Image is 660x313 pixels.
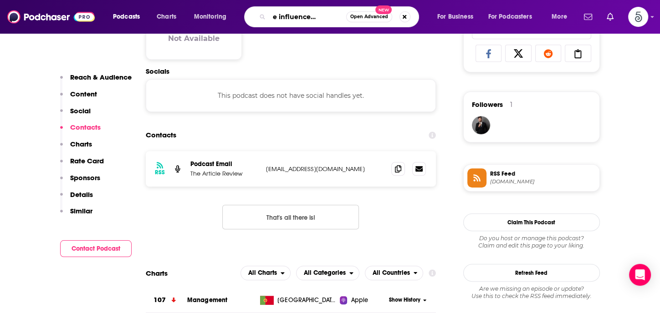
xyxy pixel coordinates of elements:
h2: Contacts [146,126,176,144]
h3: 107 [153,295,166,305]
button: Refresh Feed [463,264,600,282]
button: open menu [482,10,545,24]
a: Management [187,296,228,304]
span: For Business [437,10,473,23]
p: Charts [70,140,92,148]
div: Open Intercom Messenger [629,264,651,286]
a: Apple [340,296,386,305]
span: Logged in as Spiral5-G2 [628,7,648,27]
p: Social [70,106,91,115]
p: Sponsors [70,173,100,182]
h2: Socials [146,67,436,76]
span: All Charts [248,270,277,276]
h3: Not Available [168,34,220,43]
button: open menu [365,266,424,280]
h2: Categories [296,266,359,280]
button: open menu [107,10,152,24]
span: New [375,5,392,14]
button: Content [60,90,97,106]
div: This podcast does not have social handles yet. [146,79,436,112]
a: RSS Feed[DOMAIN_NAME] [467,168,596,187]
div: Search podcasts, credits, & more... [253,6,428,27]
p: Rate Card [70,156,104,165]
button: Claim This Podcast [463,213,600,231]
p: [EMAIL_ADDRESS][DOMAIN_NAME] [266,165,384,173]
a: Show notifications dropdown [603,9,617,25]
span: Do you host or manage this podcast? [463,235,600,242]
a: Copy Link [565,45,591,62]
button: Rate Card [60,156,104,173]
button: Sponsors [60,173,100,190]
a: Share on Facebook [476,45,502,62]
button: open menu [296,266,359,280]
button: Contact Podcast [60,240,132,257]
button: Social [60,106,91,123]
span: For Podcasters [488,10,532,23]
a: 107 [146,288,187,313]
p: Contacts [70,123,101,131]
button: open menu [545,10,578,24]
button: Open AdvancedNew [346,11,392,22]
div: 1 [510,101,512,109]
span: Open Advanced [350,15,388,19]
div: Claim and edit this page to your liking. [463,235,600,249]
span: Apple [351,296,368,305]
span: Monitoring [194,10,226,23]
input: Search podcasts, credits, & more... [269,10,346,24]
button: Show profile menu [628,7,648,27]
h2: Platforms [240,266,291,280]
h3: RSS [155,169,165,176]
button: Reach & Audience [60,73,132,90]
img: JohirMia [472,116,490,134]
p: The Article Review [190,170,259,177]
button: Charts [60,140,92,156]
p: Similar [70,207,92,215]
span: Show History [389,296,420,304]
button: open menu [431,10,485,24]
button: Nothing here. [222,205,359,229]
a: Share on Reddit [535,45,562,62]
p: Reach & Audience [70,73,132,81]
span: feeds.megaphone.fm [490,178,596,185]
button: Contacts [60,123,101,140]
button: Show History [386,296,430,304]
span: Followers [472,100,503,109]
h2: Countries [365,266,424,280]
p: Podcast Email [190,160,259,168]
span: Podcasts [113,10,140,23]
img: Podchaser - Follow, Share and Rate Podcasts [7,8,95,25]
span: Portugal [277,296,337,305]
button: Similar [60,207,92,223]
span: More [552,10,567,23]
a: Charts [151,10,182,24]
p: Content [70,90,97,98]
a: Show notifications dropdown [580,9,596,25]
a: [GEOGRAPHIC_DATA] [256,296,340,305]
img: User Profile [628,7,648,27]
p: Details [70,190,93,199]
span: All Categories [304,270,346,276]
button: Details [60,190,93,207]
span: All Countries [373,270,410,276]
a: Share on X/Twitter [505,45,532,62]
button: open menu [188,10,238,24]
span: Charts [157,10,176,23]
div: Are we missing an episode or update? Use this to check the RSS feed immediately. [463,285,600,300]
h2: Charts [146,269,168,278]
span: RSS Feed [490,170,596,178]
button: open menu [240,266,291,280]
